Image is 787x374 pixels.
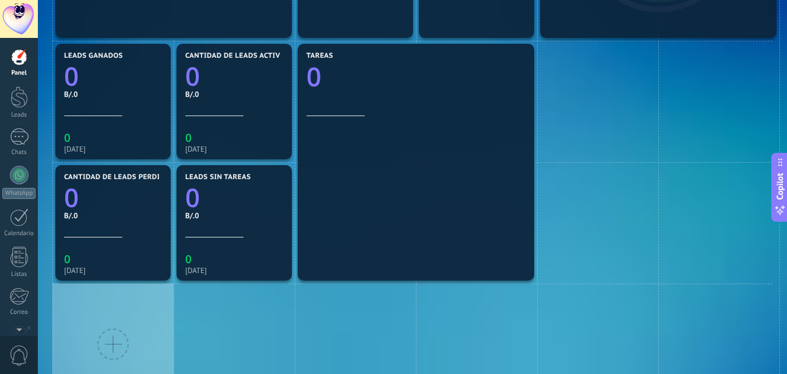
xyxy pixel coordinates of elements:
div: Listas [2,271,36,278]
a: 0 [185,58,283,93]
div: [DATE] [64,145,162,153]
span: Leads sin tareas [185,173,250,181]
div: B/.0 [185,89,283,99]
text: 0 [185,251,192,267]
div: B/.0 [64,89,162,99]
text: 0 [185,130,192,145]
span: Leads ganados [64,52,123,60]
div: [DATE] [185,145,283,153]
a: 0 [64,58,162,93]
div: [DATE] [185,266,283,275]
div: B/.0 [185,211,283,221]
text: 0 [185,180,200,215]
div: Leads [2,111,36,119]
div: WhatsApp [2,188,36,199]
text: 0 [64,130,70,145]
div: Calendario [2,230,36,237]
text: 0 [64,251,70,267]
span: Cantidad de leads perdidos [64,173,175,181]
a: 0 [185,180,283,215]
span: Copilot [774,173,786,200]
text: 0 [306,59,322,95]
div: [DATE] [64,266,162,275]
div: Correo [2,309,36,316]
a: 0 [64,180,162,215]
text: 0 [64,58,79,93]
span: Tareas [306,52,333,60]
a: 0 [306,59,525,95]
text: 0 [64,180,79,215]
div: Panel [2,69,36,77]
text: 0 [185,58,200,93]
div: B/.0 [64,211,162,221]
div: Chats [2,149,36,156]
span: Cantidad de leads activos [185,52,290,60]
